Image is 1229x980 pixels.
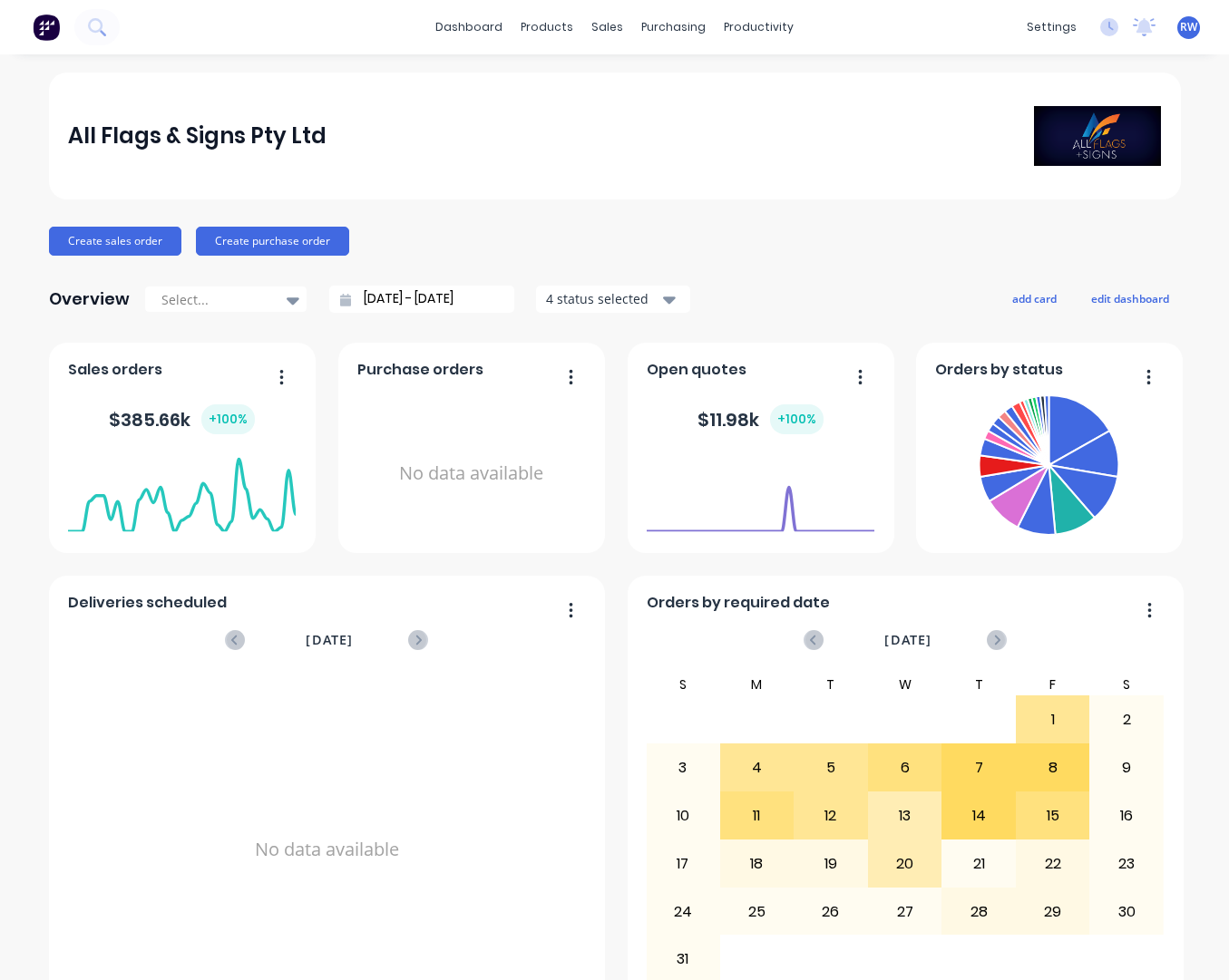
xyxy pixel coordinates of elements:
[1180,19,1197,35] span: RW
[715,14,803,41] div: productivity
[647,745,719,791] div: 3
[68,359,162,381] span: Sales orders
[795,793,867,839] div: 12
[869,793,941,839] div: 13
[512,14,582,41] div: products
[1017,841,1089,887] div: 22
[1090,697,1163,742] div: 2
[357,359,483,381] span: Purchase orders
[582,14,632,41] div: sales
[941,674,1016,695] div: T
[942,793,1015,839] div: 14
[795,745,867,791] div: 5
[632,14,715,41] div: purchasing
[795,841,867,887] div: 19
[794,674,868,695] div: T
[647,841,719,887] div: 17
[1017,889,1089,935] div: 29
[935,359,1063,381] span: Orders by status
[1017,793,1089,839] div: 15
[33,14,60,41] img: Factory
[721,841,794,887] div: 18
[647,592,830,614] span: Orders by required date
[1090,793,1163,839] div: 16
[647,889,719,935] div: 24
[1018,14,1086,41] div: settings
[770,404,824,434] div: + 100 %
[357,388,585,559] div: No data available
[109,404,255,434] div: $ 385.66k
[869,841,941,887] div: 20
[306,630,353,650] span: [DATE]
[201,404,255,434] div: + 100 %
[196,227,349,256] button: Create purchase order
[546,289,660,308] div: 4 status selected
[721,889,794,935] div: 25
[1079,286,1181,310] button: edit dashboard
[68,592,227,614] span: Deliveries scheduled
[721,793,794,839] div: 11
[697,404,824,434] div: $ 11.98k
[1034,106,1161,166] img: All Flags & Signs Pty Ltd
[869,745,941,791] div: 6
[647,359,746,381] span: Open quotes
[1016,674,1090,695] div: F
[49,281,130,317] div: Overview
[536,286,690,313] button: 4 status selected
[1090,889,1163,935] div: 30
[720,674,795,695] div: M
[1090,841,1163,887] div: 23
[1090,745,1163,791] div: 9
[1000,286,1068,310] button: add card
[646,674,720,695] div: S
[884,630,932,650] span: [DATE]
[942,745,1015,791] div: 7
[721,745,794,791] div: 4
[647,793,719,839] div: 10
[68,118,327,154] div: All Flags & Signs Pty Ltd
[49,227,181,256] button: Create sales order
[868,674,942,695] div: W
[795,889,867,935] div: 26
[869,889,941,935] div: 27
[426,14,512,41] a: dashboard
[942,841,1015,887] div: 21
[1089,674,1164,695] div: S
[1017,697,1089,742] div: 1
[1017,745,1089,791] div: 8
[942,889,1015,935] div: 28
